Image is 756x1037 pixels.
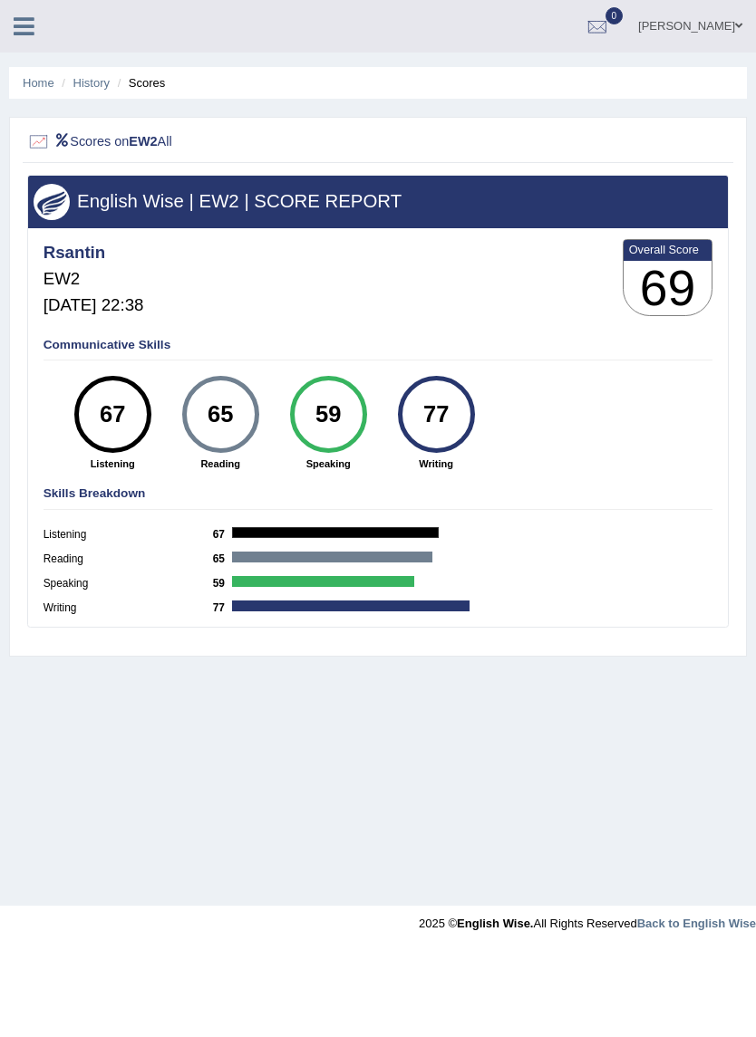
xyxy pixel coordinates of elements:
[44,527,213,543] label: Listening
[624,261,712,316] h3: 69
[44,552,213,568] label: Reading
[23,76,54,90] a: Home
[44,270,144,289] h5: EW2
[44,576,213,592] label: Speaking
[129,133,157,148] b: EW2
[66,456,159,471] strong: Listening
[174,456,267,471] strong: Reading
[84,382,141,447] div: 67
[457,917,533,930] strong: English Wise.
[73,76,110,90] a: History
[213,601,233,614] b: 77
[27,130,462,154] h2: Scores on All
[44,296,144,315] h5: [DATE] 22:38
[390,456,482,471] strong: Writing
[629,243,707,256] b: Overall Score
[408,382,464,447] div: 77
[44,244,144,263] h4: Rsantin
[637,917,756,930] a: Back to English Wise
[300,382,356,447] div: 59
[213,528,233,541] b: 67
[113,74,166,91] li: Scores
[606,7,624,24] span: 0
[419,906,756,932] div: 2025 © All Rights Reserved
[192,382,248,447] div: 65
[34,184,70,220] img: wings.png
[213,577,233,590] b: 59
[213,552,233,565] b: 65
[34,191,722,211] h3: English Wise | EW2 | SCORE REPORT
[44,600,213,617] label: Writing
[44,339,713,352] h4: Communicative Skills
[282,456,374,471] strong: Speaking
[44,487,713,501] h4: Skills Breakdown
